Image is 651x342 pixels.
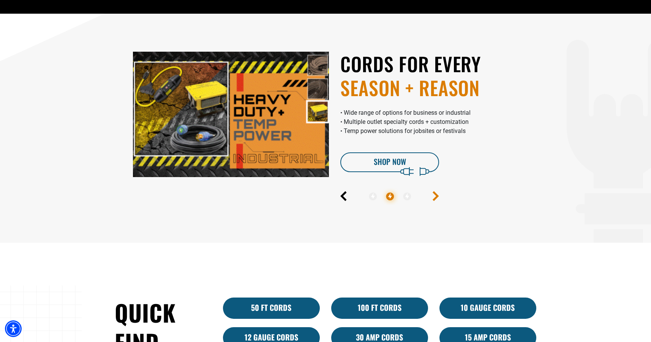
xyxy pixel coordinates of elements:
[340,152,439,172] a: SHOP NOW
[5,320,22,337] div: Accessibility Menu
[340,76,536,100] span: SEASON + REASON
[340,108,536,136] p: • Wide range of options for business or industrial • Multiple outlet specialty cords + customizat...
[340,191,347,201] button: Previous
[331,298,428,319] a: 100 Ft Cords
[439,298,536,319] a: 10 Gauge Cords
[223,298,320,319] a: 50 ft cords
[133,52,329,177] img: A blurred image featuring abstract shapes and colors, with the word "NO" partially visible.
[340,52,536,99] h2: CORDS FOR EVERY
[433,191,439,201] button: Next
